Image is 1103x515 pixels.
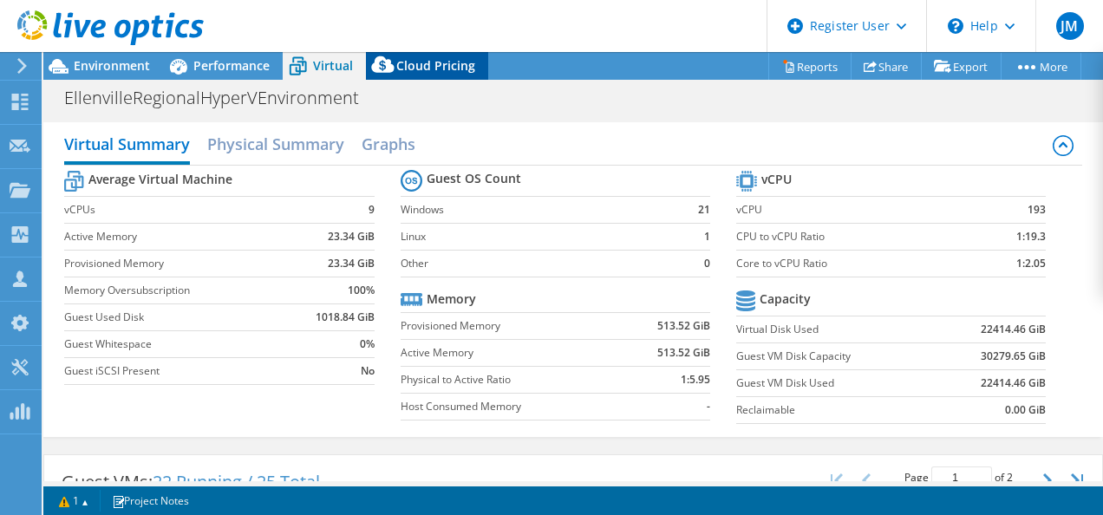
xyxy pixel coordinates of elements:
[736,321,939,338] label: Virtual Disk Used
[401,344,620,362] label: Active Memory
[360,336,375,353] b: 0%
[396,57,475,74] span: Cloud Pricing
[74,57,150,74] span: Environment
[64,228,293,245] label: Active Memory
[64,255,293,272] label: Provisioned Memory
[316,309,375,326] b: 1018.84 GiB
[328,255,375,272] b: 23.34 GiB
[1005,401,1046,419] b: 0.00 GiB
[768,53,852,80] a: Reports
[736,255,976,272] label: Core to vCPU Ratio
[1001,53,1081,80] a: More
[736,348,939,365] label: Guest VM Disk Capacity
[681,371,710,388] b: 1:5.95
[401,201,682,218] label: Windows
[401,371,620,388] label: Physical to Active Ratio
[704,255,710,272] b: 0
[64,336,293,353] label: Guest Whitespace
[657,344,710,362] b: 513.52 GiB
[64,309,293,326] label: Guest Used Disk
[1007,470,1013,485] span: 2
[47,490,101,512] a: 1
[369,201,375,218] b: 9
[361,362,375,380] b: No
[657,317,710,335] b: 513.52 GiB
[313,57,353,74] span: Virtual
[64,201,293,218] label: vCPUs
[851,53,922,80] a: Share
[981,375,1046,392] b: 22414.46 GiB
[1016,255,1046,272] b: 1:2.05
[736,228,976,245] label: CPU to vCPU Ratio
[1016,228,1046,245] b: 1:19.3
[931,466,992,489] input: jump to page
[207,127,344,161] h2: Physical Summary
[193,57,270,74] span: Performance
[981,348,1046,365] b: 30279.65 GiB
[153,470,320,493] span: 22 Running / 25 Total
[64,127,190,165] h2: Virtual Summary
[401,398,620,415] label: Host Consumed Memory
[948,18,963,34] svg: \n
[761,171,792,188] b: vCPU
[427,290,476,308] b: Memory
[401,317,620,335] label: Provisioned Memory
[401,228,682,245] label: Linux
[401,255,682,272] label: Other
[707,398,710,415] b: -
[981,321,1046,338] b: 22414.46 GiB
[904,466,1013,489] span: Page of
[328,228,375,245] b: 23.34 GiB
[698,201,710,218] b: 21
[760,290,811,308] b: Capacity
[736,375,939,392] label: Guest VM Disk Used
[44,455,337,509] div: Guest VMs:
[362,127,415,161] h2: Graphs
[736,201,976,218] label: vCPU
[736,401,939,419] label: Reclaimable
[64,362,293,380] label: Guest iSCSI Present
[921,53,1002,80] a: Export
[100,490,201,512] a: Project Notes
[1028,201,1046,218] b: 193
[427,170,521,187] b: Guest OS Count
[1056,12,1084,40] span: JM
[704,228,710,245] b: 1
[88,171,232,188] b: Average Virtual Machine
[348,282,375,299] b: 100%
[56,88,386,108] h1: EllenvilleRegionalHyperVEnvironment
[64,282,293,299] label: Memory Oversubscription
